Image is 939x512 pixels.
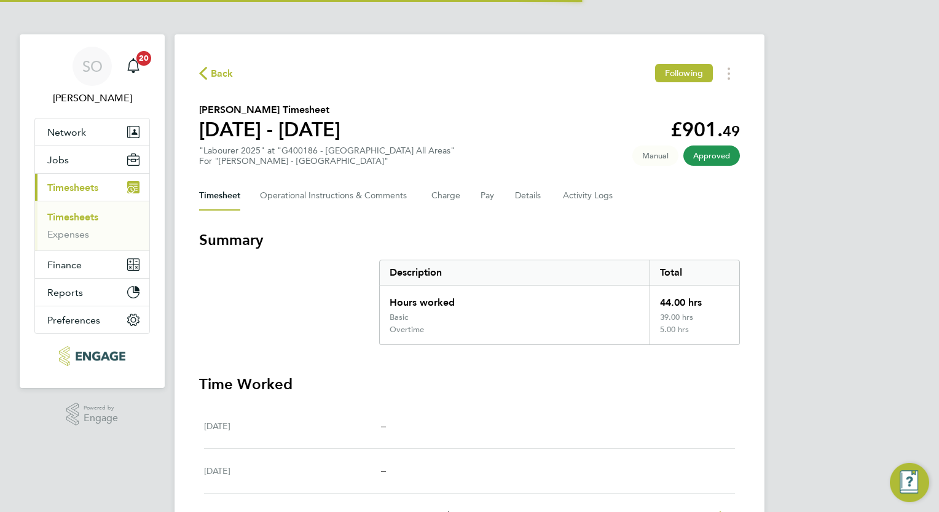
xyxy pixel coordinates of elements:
[199,66,234,81] button: Back
[211,66,234,81] span: Back
[199,181,240,211] button: Timesheet
[82,58,103,74] span: SO
[34,47,150,106] a: SO[PERSON_NAME]
[204,464,381,478] div: [DATE]
[723,122,740,140] span: 49
[890,463,929,502] button: Engage Resource Center
[47,259,82,271] span: Finance
[59,346,125,366] img: peacerecruitment-logo-retina.png
[650,325,739,344] div: 5.00 hrs
[431,181,461,211] button: Charge
[136,51,151,66] span: 20
[650,312,739,325] div: 39.00 hrs
[632,145,678,166] span: This timesheet was manually created.
[47,228,89,240] a: Expenses
[199,230,740,250] h3: Summary
[199,374,740,394] h3: Time Worked
[650,285,739,312] div: 44.00 hrs
[47,314,100,326] span: Preferences
[35,251,149,278] button: Finance
[47,182,98,193] span: Timesheets
[670,118,740,141] app-decimal: £901.
[718,64,740,83] button: Timesheets Menu
[47,126,86,138] span: Network
[650,260,739,285] div: Total
[683,145,740,166] span: This timesheet has been approved.
[381,420,386,432] span: –
[35,174,149,201] button: Timesheets
[84,413,118,424] span: Engage
[515,181,543,211] button: Details
[34,346,150,366] a: Go to home page
[380,260,650,285] div: Description
[665,68,703,79] span: Following
[655,64,713,82] button: Following
[84,403,118,413] span: Powered by
[35,118,149,145] button: Network
[390,325,424,335] div: Overtime
[204,419,381,433] div: [DATE]
[260,181,412,211] button: Operational Instructions & Comments
[379,260,740,345] div: Summary
[35,279,149,306] button: Reports
[390,312,408,322] div: Basic
[199,156,455,166] div: For "[PERSON_NAME] - [GEOGRAPHIC_DATA]"
[121,47,146,86] a: 20
[20,34,165,388] nav: Main navigation
[199,145,455,166] div: "Labourer 2025" at "G400186 - [GEOGRAPHIC_DATA] All Areas"
[199,103,340,117] h2: [PERSON_NAME] Timesheet
[66,403,119,426] a: Powered byEngage
[47,287,83,298] span: Reports
[47,211,98,223] a: Timesheets
[199,117,340,142] h1: [DATE] - [DATE]
[47,154,69,166] span: Jobs
[35,201,149,250] div: Timesheets
[35,146,149,173] button: Jobs
[563,181,615,211] button: Activity Logs
[481,181,495,211] button: Pay
[381,465,386,476] span: –
[34,91,150,106] span: Scott O'Malley
[35,306,149,333] button: Preferences
[380,285,650,312] div: Hours worked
